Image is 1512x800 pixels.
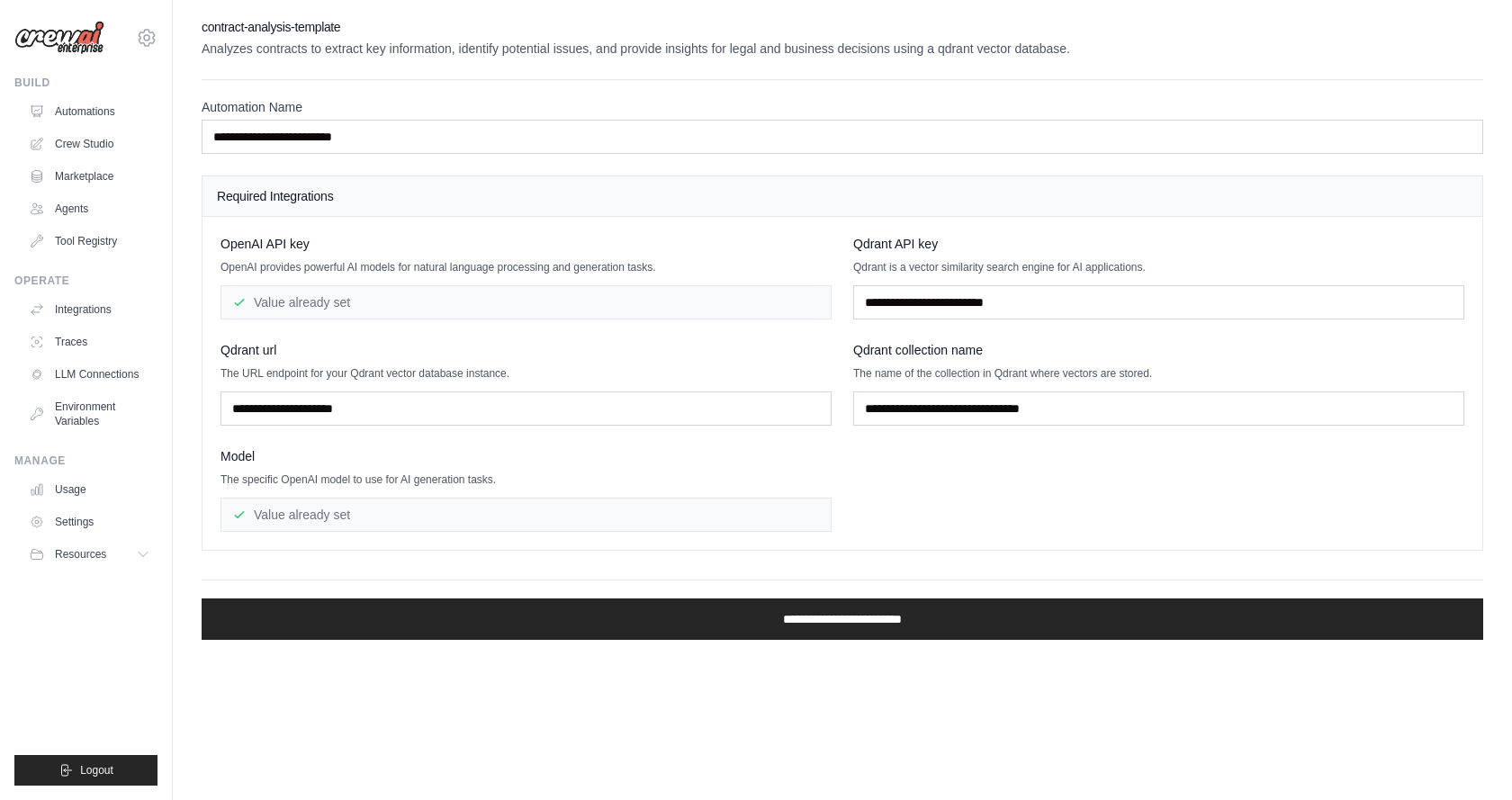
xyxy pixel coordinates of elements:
span: Qdrant API key [853,235,938,253]
div: Value already set [220,285,832,319]
a: Tool Registry [22,227,157,256]
a: Agents [22,194,157,223]
p: The name of the collection in Qdrant where vectors are stored. [853,366,1464,381]
p: The specific OpenAI model to use for AI generation tasks. [220,472,832,487]
span: Logout [80,763,113,778]
span: Model [220,447,255,465]
span: OpenAI API key [220,235,310,253]
p: Analyzes contracts to extract key information, identify potential issues, and provide insights fo... [202,40,1483,58]
img: Logo [14,21,104,55]
span: Qdrant collection name [853,341,983,359]
p: OpenAI provides powerful AI models for natural language processing and generation tasks. [220,260,832,274]
a: Crew Studio [22,130,157,158]
div: Build [14,76,157,90]
span: Resources [55,547,106,562]
h4: Required Integrations [217,187,1468,205]
span: Qdrant url [220,341,276,359]
a: Marketplace [22,162,157,191]
div: Manage [14,454,157,468]
a: Environment Variables [22,392,157,436]
div: Value already set [220,498,832,532]
a: Traces [22,328,157,356]
button: Logout [14,755,157,786]
a: Automations [22,97,157,126]
a: Integrations [22,295,157,324]
h2: contract-analysis-template [202,18,1483,36]
a: Usage [22,475,157,504]
p: Qdrant is a vector similarity search engine for AI applications. [853,260,1464,274]
p: The URL endpoint for your Qdrant vector database instance. [220,366,832,381]
a: Settings [22,508,157,536]
button: Resources [22,540,157,569]
a: LLM Connections [22,360,157,389]
label: Automation Name [202,98,1483,116]
div: Operate [14,274,157,288]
